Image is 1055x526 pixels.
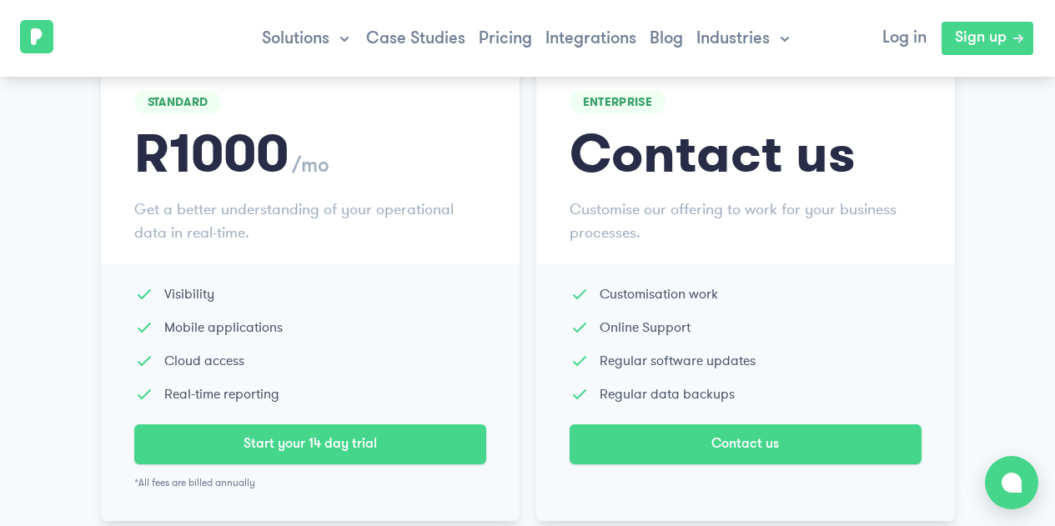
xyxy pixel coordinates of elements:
[134,198,486,244] p: Get a better understanding of your operational data in real-time.
[134,91,222,114] h3: Standard
[262,29,353,49] button: Solutions
[244,434,377,454] span: Start your 14 day trial
[711,434,779,454] span: Contact us
[696,29,770,49] span: Industries
[600,318,691,338] p: Online Support
[650,31,683,48] a: Blog
[570,91,666,114] h3: Enterprise
[164,318,283,338] p: Mobile applications
[164,351,244,371] p: Cloud access
[134,478,486,488] p: *All fees are billed annually
[262,29,329,49] span: Solutions
[292,153,329,180] span: /mo
[696,29,793,49] a: Industries
[600,384,735,404] p: Regular data backups
[600,284,718,304] p: Customisation work
[570,198,922,244] p: Customise our offering to work for your business processes.
[134,128,486,181] div: R1000
[20,20,53,53] img: PiCortex
[570,128,922,181] div: Contact us
[600,351,756,371] p: Regular software updates
[479,31,532,48] a: Pricing
[1002,473,1022,493] img: bubble-icon
[164,284,214,304] p: Visibility
[366,31,465,48] a: Case Studies
[955,28,1007,48] span: Sign up
[869,20,940,57] a: Log in
[164,384,279,404] p: Real-time reporting
[570,478,922,488] p: *All fees are billed annually
[545,31,636,48] a: Integrations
